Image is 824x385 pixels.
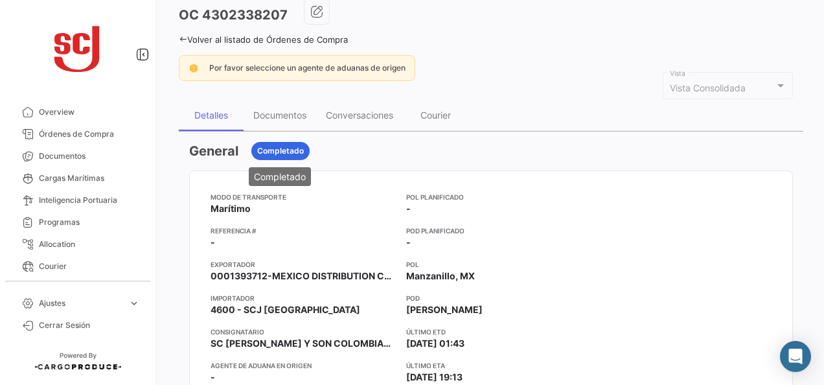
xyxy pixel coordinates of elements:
[10,255,145,277] a: Courier
[39,172,140,184] span: Cargas Marítimas
[249,167,311,186] div: Completado
[39,194,140,206] span: Inteligencia Portuaria
[420,110,451,121] div: Courier
[10,167,145,189] a: Cargas Marítimas
[406,360,584,371] app-card-info-title: Último ETA
[211,202,251,215] span: Marítimo
[406,192,584,202] app-card-info-title: POL Planificado
[10,123,145,145] a: Órdenes de Compra
[406,226,584,236] app-card-info-title: POD Planificado
[39,297,123,309] span: Ajustes
[406,259,584,270] app-card-info-title: POL
[10,101,145,123] a: Overview
[211,270,396,283] span: 0001393712-MEXICO DISTRIBUTION CENTER
[189,142,238,160] h3: General
[406,371,463,384] span: [DATE] 19:13
[211,360,396,371] app-card-info-title: Agente de Aduana en Origen
[179,6,288,24] h3: OC 4302338207
[780,341,811,372] div: Abrir Intercom Messenger
[406,337,464,350] span: [DATE] 01:43
[39,239,140,250] span: Allocation
[10,233,145,255] a: Allocation
[39,128,140,140] span: Órdenes de Compra
[211,259,396,270] app-card-info-title: Exportador
[209,63,406,73] span: Por favor seleccione un agente de aduanas de origen
[211,371,215,384] span: -
[211,337,396,350] span: SC [PERSON_NAME] Y SON COLOMBIANA SA
[39,261,140,272] span: Courier
[406,303,483,316] span: [PERSON_NAME]
[39,216,140,228] span: Programas
[257,145,304,157] span: Completado
[406,327,584,337] app-card-info-title: Último ETD
[39,150,140,162] span: Documentos
[211,303,360,316] span: 4600 - SCJ [GEOGRAPHIC_DATA]
[45,16,110,80] img: scj_logo1.svg
[211,327,396,337] app-card-info-title: Consignatario
[194,110,228,121] div: Detalles
[326,110,393,121] div: Conversaciones
[211,236,215,249] span: -
[39,106,140,118] span: Overview
[179,34,348,45] a: Volver al listado de Órdenes de Compra
[211,226,396,236] app-card-info-title: Referencia #
[211,192,396,202] app-card-info-title: Modo de Transporte
[211,293,396,303] app-card-info-title: Importador
[10,189,145,211] a: Inteligencia Portuaria
[406,270,475,283] span: Manzanillo, MX
[10,145,145,167] a: Documentos
[10,211,145,233] a: Programas
[670,82,746,93] mat-select-trigger: Vista Consolidada
[406,202,411,215] span: -
[406,293,584,303] app-card-info-title: POD
[128,297,140,309] span: expand_more
[39,320,140,331] span: Cerrar Sesión
[406,236,411,249] span: -
[253,110,306,121] div: Documentos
